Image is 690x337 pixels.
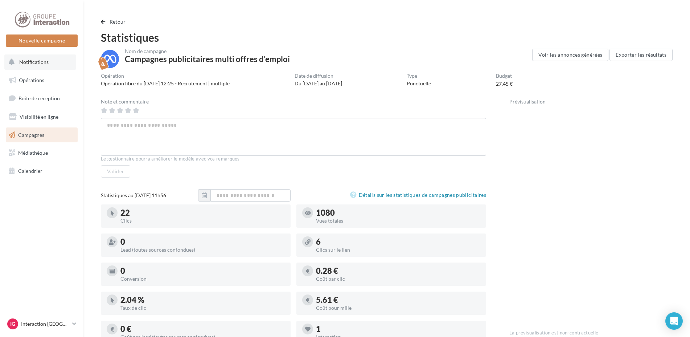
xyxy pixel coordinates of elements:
[509,327,673,336] div: La prévisualisation est non-contractuelle
[316,238,480,246] div: 6
[101,156,486,162] div: Le gestionnaire pourra améliorer le modèle avec vos remarques
[19,95,60,101] span: Boîte de réception
[316,247,480,252] div: Clics sur le lien
[21,320,69,328] p: Interaction [GEOGRAPHIC_DATA]
[120,267,285,275] div: 0
[125,55,290,63] div: Campagnes publicitaires multi offres d'emploi
[4,54,76,70] button: Notifications
[295,80,342,87] div: Du [DATE] au [DATE]
[120,325,285,333] div: 0 €
[316,325,480,333] div: 1
[120,238,285,246] div: 0
[295,73,342,78] div: Date de diffusion
[316,296,480,304] div: 5.61 €
[407,73,431,78] div: Type
[10,320,15,328] span: IG
[101,165,130,178] button: Valider
[496,73,513,78] div: Budget
[120,209,285,217] div: 22
[19,77,44,83] span: Opérations
[18,168,42,174] span: Calendrier
[4,145,79,161] a: Médiathèque
[101,80,230,87] div: Opération libre du [DATE] 12:25 - Recrutement | multiple
[18,131,44,138] span: Campagnes
[110,19,126,25] span: Retour
[4,127,79,143] a: Campagnes
[6,317,78,331] a: IG Interaction [GEOGRAPHIC_DATA]
[496,80,513,88] div: 27.45 €
[609,49,673,61] button: Exporter les résultats
[120,296,285,304] div: 2.04 %
[101,73,230,78] div: Opération
[316,209,480,217] div: 1080
[316,305,480,310] div: Coût pour mille
[316,276,480,281] div: Coût par clic
[4,90,79,106] a: Boîte de réception
[101,17,129,26] button: Retour
[6,34,78,47] button: Nouvelle campagne
[316,267,480,275] div: 0.28 €
[532,49,608,61] button: Voir les annonces générées
[20,114,58,120] span: Visibilité en ligne
[125,49,290,54] div: Nom de campagne
[120,247,285,252] div: Lead (toutes sources confondues)
[101,32,673,43] div: Statistiques
[101,192,198,199] div: Statistiques au [DATE] 11h56
[509,99,673,104] div: Prévisualisation
[120,305,285,310] div: Taux de clic
[4,163,79,179] a: Calendrier
[120,276,285,281] div: Conversion
[120,218,285,223] div: Clics
[19,59,49,65] span: Notifications
[18,150,48,156] span: Médiathèque
[316,218,480,223] div: Vues totales
[101,99,486,104] div: Note et commentaire
[350,191,486,199] a: Détails sur les statistiques de campagnes publicitaires
[665,312,683,330] div: Open Intercom Messenger
[4,109,79,125] a: Visibilité en ligne
[407,80,431,87] div: Ponctuelle
[4,73,79,88] a: Opérations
